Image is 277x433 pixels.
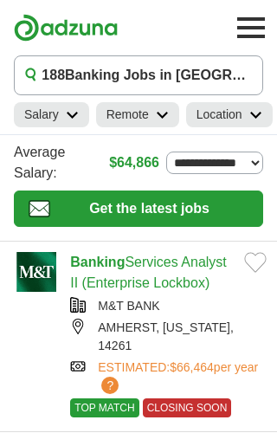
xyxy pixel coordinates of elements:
span: ? [101,377,119,394]
a: Salary [14,102,89,127]
span: TOP MATCH [70,398,138,417]
span: Get the latest jobs [50,198,248,219]
a: Remote [96,102,179,127]
img: M&T Bank logo [10,252,63,292]
h2: Salary [24,106,59,124]
a: BankingServices Analyst II (Enterprise Lockbox) [70,255,227,290]
a: $64,866 [109,152,159,173]
button: 188Banking Jobs in [GEOGRAPHIC_DATA], [GEOGRAPHIC_DATA] [14,55,263,95]
div: AMHERST, [US_STATE], 14261 [70,319,267,355]
span: 188 [42,65,65,86]
button: Get the latest jobs [14,191,263,227]
h2: Remote [106,106,149,124]
strong: Banking [70,255,125,269]
button: Add to favorite jobs [244,252,267,273]
button: Toggle main navigation menu [232,9,270,47]
a: Location [186,102,273,127]
img: Adzuna logo [14,14,118,42]
span: CLOSING SOON [143,398,232,417]
h1: Banking Jobs in [GEOGRAPHIC_DATA], [GEOGRAPHIC_DATA] [42,65,252,86]
div: Average Salary: [14,142,263,184]
a: M&T BANK [98,299,159,313]
a: ESTIMATED:$66,464per year? [98,359,267,395]
h2: Location [196,106,242,124]
span: $66,464 [170,360,214,374]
